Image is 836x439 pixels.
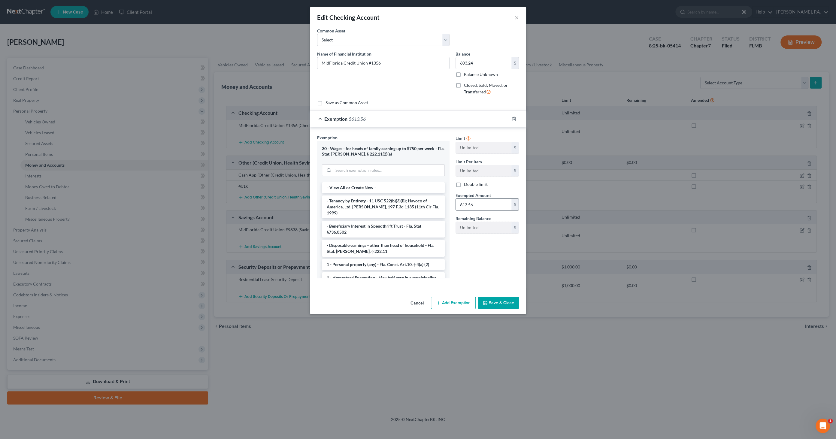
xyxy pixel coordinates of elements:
[317,57,449,69] input: Enter name...
[317,135,338,140] span: Exemption
[349,116,366,122] span: $613.56
[322,240,445,257] li: - Disposable earnings - other than head of household - Fla. Stat. [PERSON_NAME]. § 222.11
[322,146,445,157] div: 30 - Wages - for heads of family earning up to $750 per week - Fla. Stat. [PERSON_NAME]. § 222.11...
[828,419,833,423] span: 1
[456,222,511,233] input: --
[431,297,476,309] button: Add Exemption
[317,51,371,56] span: Name of Financial Institution
[317,13,380,22] div: Edit Checking Account
[456,193,491,198] span: Exempted Amount
[317,28,345,34] label: Common Asset
[322,259,445,270] li: 1 - Personal property (any) - Fla. Const. Art.10, § 4(a) (2)
[456,165,511,177] input: --
[456,159,482,165] label: Limit Per Item
[456,136,465,141] span: Limit
[324,116,347,122] span: Exemption
[333,165,444,176] input: Search exemption rules...
[456,51,470,57] label: Balance
[322,221,445,238] li: - Beneficiary Interest in Spendthrift Trust - Fla. Stat §736.0502
[326,100,368,106] label: Save as Common Asset
[511,57,519,69] div: $
[478,297,519,309] button: Save & Close
[322,272,445,289] li: 1 - Homestead Exemption - Max half acre in a municipality or 160 acres elsewhere - Fla. Const. Ar...
[511,199,519,210] div: $
[511,222,519,233] div: $
[464,71,498,77] label: Balance Unknown
[456,199,511,210] input: 0.00
[456,215,491,222] label: Remaining Balance
[322,182,445,193] li: --View All or Create New--
[456,142,511,153] input: --
[816,419,830,433] iframe: Intercom live chat
[511,165,519,177] div: $
[464,83,507,94] span: Closed, Sold, Moved, or Transferred
[456,57,511,69] input: 0.00
[511,142,519,153] div: $
[515,14,519,21] button: ×
[322,195,445,218] li: - Tenancy by Entirety - 11 USC 522(b)(3)(B); Havoco of America, Ltd. [PERSON_NAME], 197 F.3d 1135...
[464,181,487,187] label: Double limit
[406,297,429,309] button: Cancel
